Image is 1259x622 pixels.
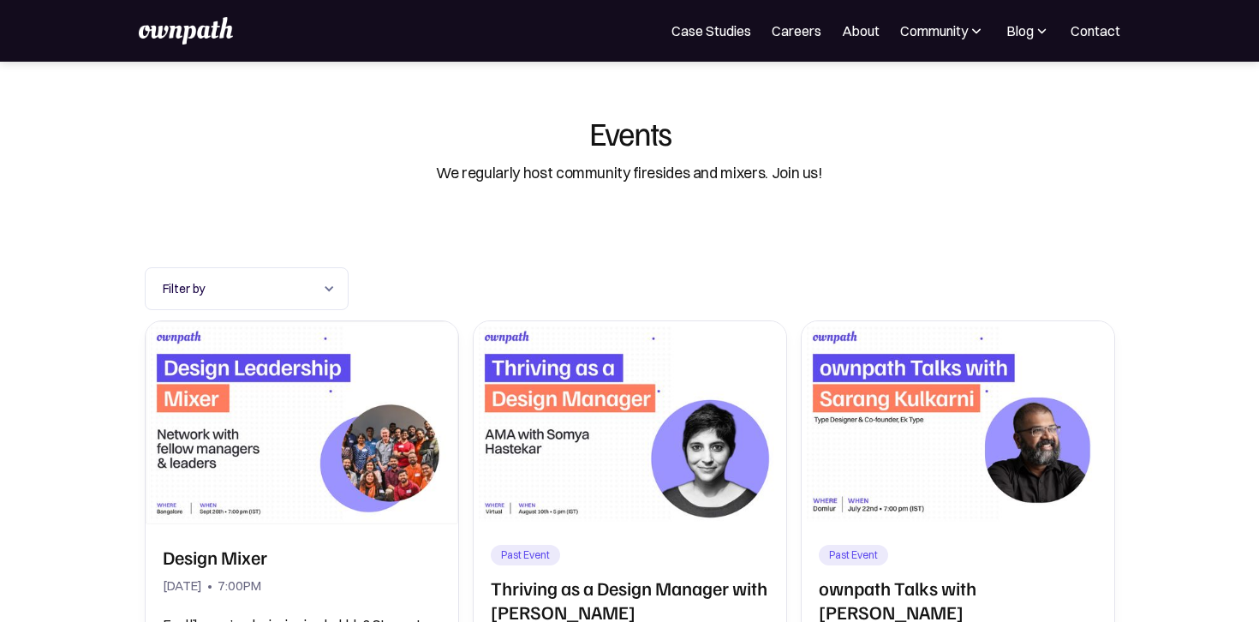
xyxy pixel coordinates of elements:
div: We regularly host community firesides and mixers. Join us! [436,162,823,184]
a: Careers [772,21,821,41]
a: About [842,21,880,41]
div: Past Event [829,548,878,562]
div: [DATE] [163,574,202,598]
div: Past Event [501,548,550,562]
div: 7:00PM [218,574,261,598]
div: Community [900,21,985,41]
div: Blog [1006,21,1034,41]
div: Blog [1005,21,1050,41]
div: • [207,574,212,598]
a: Case Studies [671,21,751,41]
div: Community [900,21,968,41]
div: Filter by [145,267,349,310]
div: Events [589,117,671,149]
h2: Design Mixer [163,545,267,569]
div: Filter by [163,278,313,299]
a: Contact [1071,21,1120,41]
